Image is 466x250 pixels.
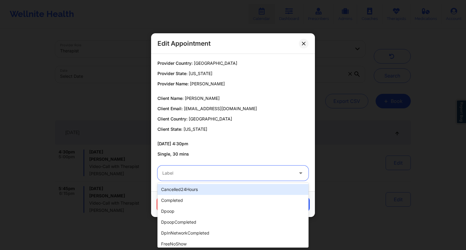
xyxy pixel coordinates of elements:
p: [DATE] 4:30pm [157,141,309,147]
p: Provider State: [157,71,309,77]
span: [GEOGRAPHIC_DATA] [189,116,232,121]
p: Provider Country: [157,60,309,66]
span: [US_STATE] [184,127,207,132]
div: freeNoShow [157,238,309,249]
h2: Edit Appointment [157,39,211,48]
span: [US_STATE] [189,71,212,76]
div: dpInNetworkCompleted [157,228,309,238]
span: [EMAIL_ADDRESS][DOMAIN_NAME] [184,106,257,111]
div: completed [157,195,309,206]
p: Client State: [157,126,309,132]
p: Client Name: [157,95,309,101]
button: Cancel Appointment [157,197,219,212]
span: [PERSON_NAME] [185,96,220,101]
span: [PERSON_NAME] [190,81,225,86]
p: Client Country: [157,116,309,122]
div: cancelled24Hours [157,184,309,195]
span: [GEOGRAPHIC_DATA] [194,61,237,66]
div: dpoop [157,206,309,217]
p: Single, 30 mins [157,151,309,157]
p: Provider Name: [157,81,309,87]
p: Client Email: [157,106,309,112]
div: dpoopCompleted [157,217,309,228]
